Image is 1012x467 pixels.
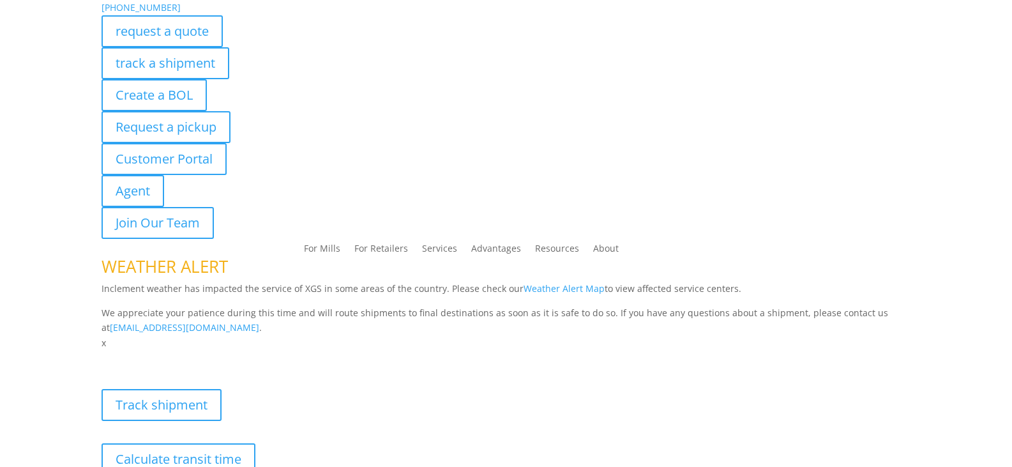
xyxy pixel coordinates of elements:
a: request a quote [102,15,223,47]
a: Join Our Team [102,207,214,239]
p: x [102,335,911,351]
a: Agent [102,175,164,207]
a: Customer Portal [102,143,227,175]
a: [EMAIL_ADDRESS][DOMAIN_NAME] [110,321,259,333]
a: About [593,244,619,258]
p: We appreciate your patience during this time and will route shipments to final destinations as so... [102,305,911,336]
a: Resources [535,244,579,258]
b: Visibility, transparency, and control for your entire supply chain. [102,353,386,365]
a: track a shipment [102,47,229,79]
a: [PHONE_NUMBER] [102,1,181,13]
a: Request a pickup [102,111,230,143]
a: Advantages [471,244,521,258]
a: Track shipment [102,389,222,421]
a: For Mills [304,244,340,258]
a: Create a BOL [102,79,207,111]
a: Services [422,244,457,258]
a: For Retailers [354,244,408,258]
p: Inclement weather has impacted the service of XGS in some areas of the country. Please check our ... [102,281,911,305]
a: Weather Alert Map [524,282,605,295]
span: WEATHER ALERT [102,255,228,278]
